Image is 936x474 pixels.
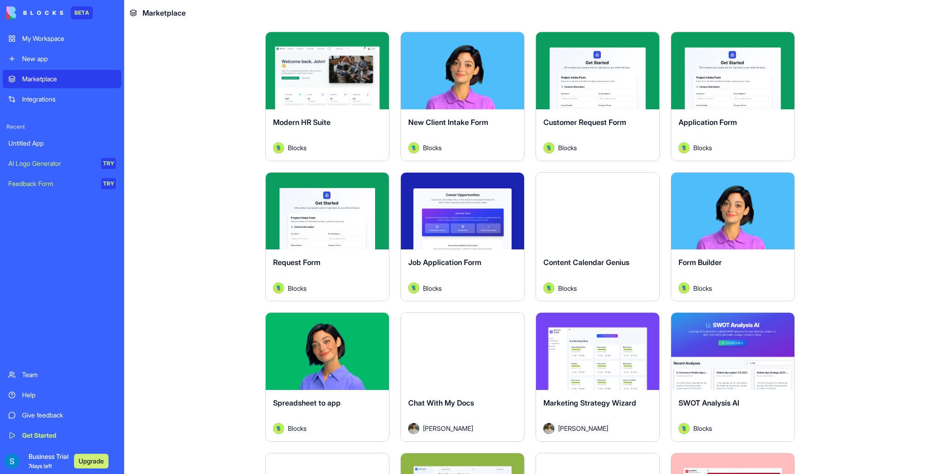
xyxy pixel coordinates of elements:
a: AI Logo GeneratorTRY [3,154,121,173]
a: My Workspace [3,29,121,48]
div: Team [22,370,116,379]
span: Application Form [679,118,737,127]
span: Spreadsheet to app [273,398,341,407]
img: Avatar [408,423,419,434]
div: Help [22,390,116,400]
img: Avatar [679,423,690,434]
a: New Client Intake FormAvatarBlocks [400,32,525,161]
span: Business Trial [29,452,68,470]
a: Form BuilderAvatarBlocks [671,172,795,302]
a: Integrations [3,90,121,108]
a: Request FormAvatarBlocks [265,172,389,302]
div: BETA [71,6,93,19]
span: Content Calendar Genius [543,258,629,267]
span: Blocks [558,143,577,152]
a: SWOT Analysis AIAvatarBlocks [671,312,795,442]
span: [PERSON_NAME] [423,423,473,433]
a: Customer Request FormAvatarBlocks [536,32,660,161]
button: Upgrade [74,454,108,468]
div: TRY [101,178,116,189]
img: Avatar [408,142,419,153]
div: Untitled App [8,139,116,148]
div: Give feedback [22,411,116,420]
span: 7 days left [29,463,52,469]
span: Form Builder [679,258,722,267]
span: Blocks [693,423,712,433]
span: Modern HR Suite [273,118,331,127]
a: Team [3,366,121,384]
div: Integrations [22,95,116,104]
div: Get Started [22,431,116,440]
img: Avatar [679,142,690,153]
a: Marketing Strategy WizardAvatar[PERSON_NAME] [536,312,660,442]
span: SWOT Analysis AI [679,398,739,407]
img: Avatar [679,282,690,293]
div: Marketplace [22,74,116,84]
span: Blocks [693,283,712,293]
div: New app [22,54,116,63]
span: [PERSON_NAME] [558,423,608,433]
a: Modern HR SuiteAvatarBlocks [265,32,389,161]
span: Customer Request Form [543,118,626,127]
img: Avatar [273,142,284,153]
a: Marketplace [3,70,121,88]
a: Spreadsheet to appAvatarBlocks [265,312,389,442]
span: Chat With My Docs [408,398,474,407]
a: Content Calendar GeniusAvatarBlocks [536,172,660,302]
img: Avatar [273,423,284,434]
a: Get Started [3,426,121,445]
div: TRY [101,158,116,169]
img: Avatar [408,282,419,293]
span: Marketplace [143,7,186,18]
div: My Workspace [22,34,116,43]
a: Application FormAvatarBlocks [671,32,795,161]
a: New app [3,50,121,68]
a: Give feedback [3,406,121,424]
span: Blocks [288,423,307,433]
a: Feedback FormTRY [3,175,121,193]
img: Avatar [273,282,284,293]
span: New Client Intake Form [408,118,488,127]
img: ACg8ocK3_S2Rpq3i6FzKWCEueHOagjIRJUobham0wvdjrlTQMiLbnQ=s96-c [5,454,19,468]
a: Untitled App [3,134,121,152]
span: Request Form [273,258,320,267]
a: Chat With My DocsAvatar[PERSON_NAME] [400,312,525,442]
img: Avatar [543,423,554,434]
img: Avatar [543,142,554,153]
a: Help [3,386,121,404]
a: Job Application FormAvatarBlocks [400,172,525,302]
span: Blocks [558,283,577,293]
img: logo [6,6,63,19]
span: Job Application Form [408,258,481,267]
div: AI Logo Generator [8,159,95,168]
span: Recent [3,123,121,130]
a: BETA [6,6,93,19]
img: Avatar [543,282,554,293]
span: Blocks [288,143,307,152]
span: Blocks [423,283,442,293]
span: Marketing Strategy Wizard [543,398,636,407]
span: Blocks [288,283,307,293]
span: Blocks [693,143,712,152]
div: Feedback Form [8,179,95,188]
span: Blocks [423,143,442,152]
